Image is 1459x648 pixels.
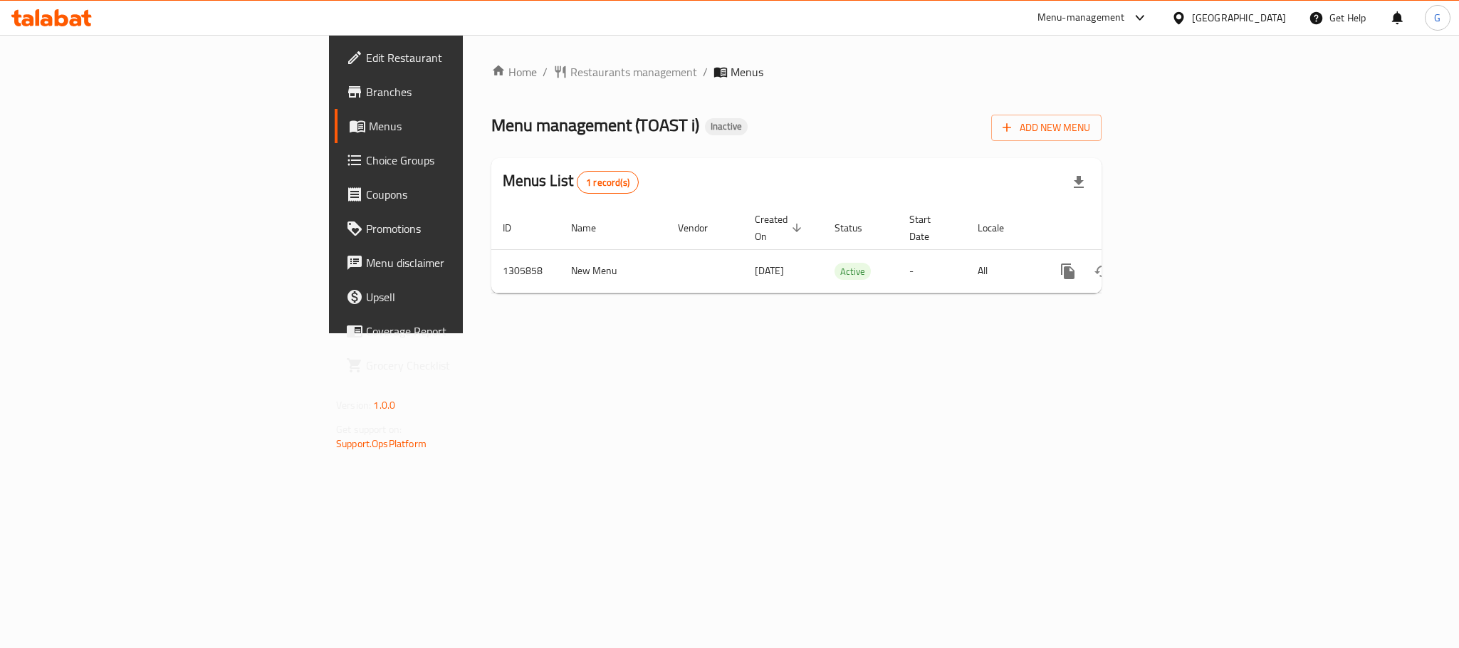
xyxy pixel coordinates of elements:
[1434,10,1440,26] span: G
[366,220,561,237] span: Promotions
[898,249,966,293] td: -
[1062,165,1096,199] div: Export file
[335,75,572,109] a: Branches
[570,63,697,80] span: Restaurants management
[335,280,572,314] a: Upsell
[571,219,615,236] span: Name
[755,211,806,245] span: Created On
[366,152,561,169] span: Choice Groups
[731,63,763,80] span: Menus
[336,420,402,439] span: Get support on:
[503,170,639,194] h2: Menus List
[335,109,572,143] a: Menus
[366,49,561,66] span: Edit Restaurant
[560,249,666,293] td: New Menu
[1085,254,1119,288] button: Change Status
[1192,10,1286,26] div: [GEOGRAPHIC_DATA]
[835,219,881,236] span: Status
[491,207,1199,293] table: enhanced table
[703,63,708,80] li: /
[366,288,561,305] span: Upsell
[835,263,871,280] div: Active
[909,211,949,245] span: Start Date
[366,83,561,100] span: Branches
[335,348,572,382] a: Grocery Checklist
[503,219,530,236] span: ID
[577,176,638,189] span: 1 record(s)
[369,117,561,135] span: Menus
[553,63,697,80] a: Restaurants management
[491,109,699,141] span: Menu management ( TOAST i )
[366,186,561,203] span: Coupons
[335,246,572,280] a: Menu disclaimer
[373,396,395,414] span: 1.0.0
[335,41,572,75] a: Edit Restaurant
[1051,254,1085,288] button: more
[835,263,871,280] span: Active
[1003,119,1090,137] span: Add New Menu
[336,396,371,414] span: Version:
[1040,207,1199,250] th: Actions
[978,219,1023,236] span: Locale
[491,63,1102,80] nav: breadcrumb
[366,357,561,374] span: Grocery Checklist
[335,314,572,348] a: Coverage Report
[366,323,561,340] span: Coverage Report
[966,249,1040,293] td: All
[755,261,784,280] span: [DATE]
[336,434,427,453] a: Support.OpsPlatform
[366,254,561,271] span: Menu disclaimer
[335,177,572,211] a: Coupons
[335,143,572,177] a: Choice Groups
[577,171,639,194] div: Total records count
[705,120,748,132] span: Inactive
[335,211,572,246] a: Promotions
[991,115,1102,141] button: Add New Menu
[678,219,726,236] span: Vendor
[705,118,748,135] div: Inactive
[1037,9,1125,26] div: Menu-management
